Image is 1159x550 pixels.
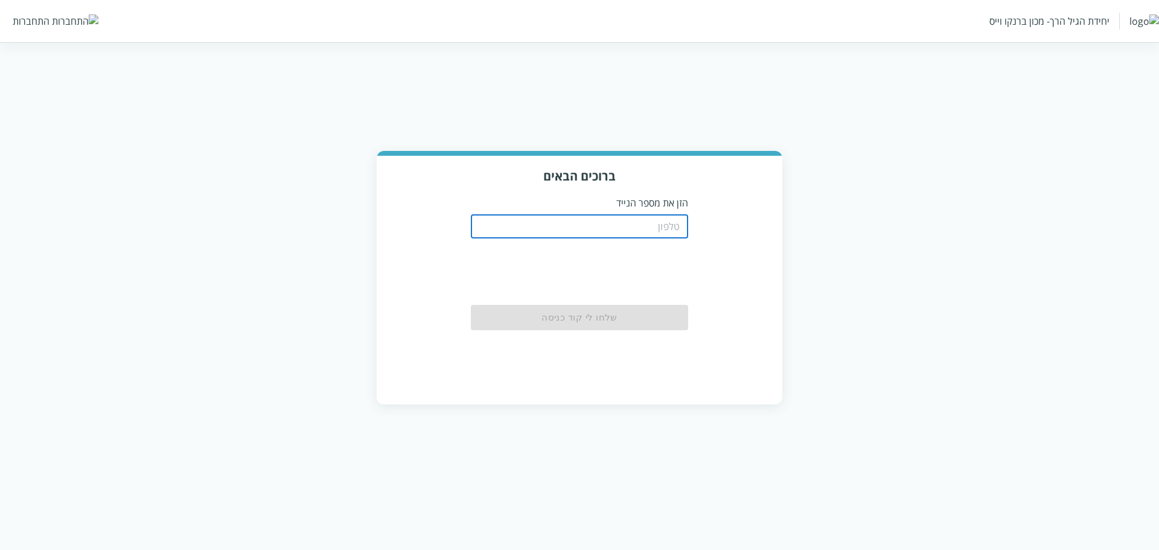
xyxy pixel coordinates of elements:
div: התחברות [13,14,49,28]
img: התחברות [52,14,98,28]
h3: ברוכים הבאים [389,168,770,184]
input: טלפון [471,214,688,238]
div: יחידת הגיל הרך- מכון ברנקו וייס [989,14,1110,28]
img: logo [1129,14,1159,28]
p: הזן את מספר הנייד [471,196,688,209]
iframe: reCAPTCHA [505,246,688,293]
